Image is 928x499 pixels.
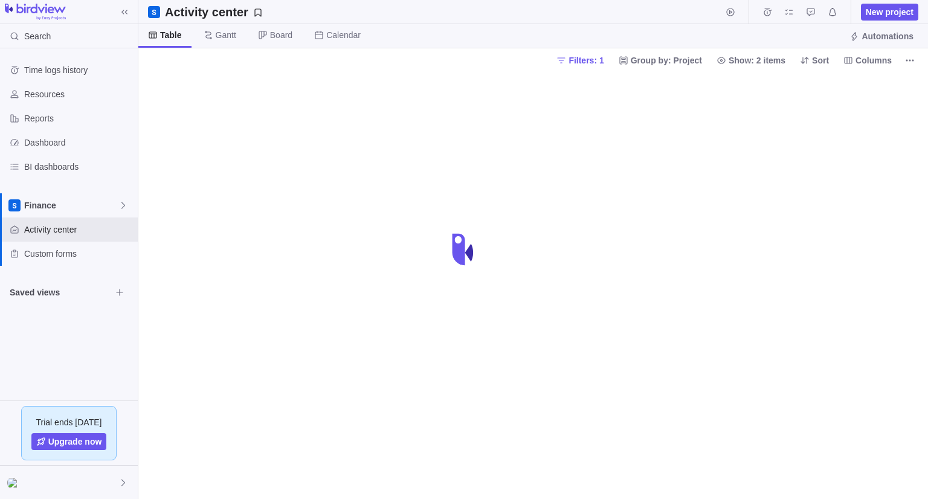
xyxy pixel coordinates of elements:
span: Columns [855,54,892,66]
span: Filters: 1 [569,54,604,66]
span: Calendar [326,29,361,41]
span: Trial ends [DATE] [36,416,102,428]
div: loading [440,225,488,274]
span: Time logs [759,4,776,21]
span: Sort [795,52,834,69]
a: Notifications [824,9,841,19]
span: Gantt [216,29,236,41]
span: New project [861,4,918,21]
span: Group by: Project [631,54,702,66]
span: Group by: Project [614,52,707,69]
span: Table [160,29,182,41]
span: Resources [24,88,133,100]
span: Columns [839,52,897,69]
span: Upgrade now [48,436,102,448]
span: Start timer [722,4,739,21]
span: Dashboard [24,137,133,149]
span: Show: 2 items [729,54,785,66]
span: BI dashboards [24,161,133,173]
a: Time logs [759,9,776,19]
span: Automations [862,30,913,42]
a: Upgrade now [31,433,107,450]
span: Browse views [111,284,128,301]
span: Automations [845,28,918,45]
span: Show: 2 items [712,52,790,69]
img: logo [5,4,66,21]
span: Search [24,30,51,42]
span: My assignments [781,4,797,21]
div: Nina Salazar [7,475,22,490]
span: Approval requests [802,4,819,21]
span: Time logs history [24,64,133,76]
span: Filters: 1 [552,52,608,69]
span: More actions [901,52,918,69]
span: Activity center [24,224,133,236]
span: Reports [24,112,133,124]
h2: Activity center [165,4,248,21]
span: Notifications [824,4,841,21]
span: Custom forms [24,248,133,260]
span: Saved views [10,286,111,298]
span: Sort [812,54,829,66]
span: Board [270,29,292,41]
a: Approval requests [802,9,819,19]
span: Save your current layout and filters as a View [160,4,268,21]
span: Finance [24,199,118,211]
a: My assignments [781,9,797,19]
span: New project [866,6,913,18]
img: Show [7,478,22,488]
